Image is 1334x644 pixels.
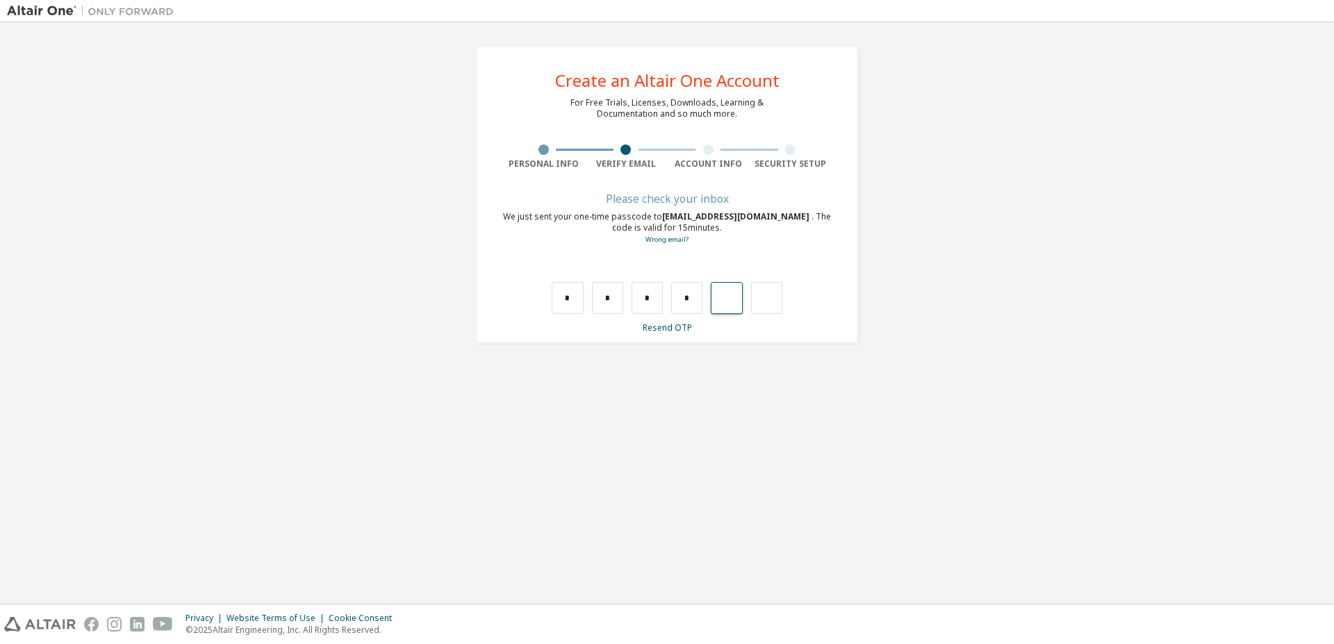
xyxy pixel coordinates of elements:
[4,617,76,631] img: altair_logo.svg
[750,158,832,170] div: Security Setup
[585,158,668,170] div: Verify Email
[667,158,750,170] div: Account Info
[7,4,181,18] img: Altair One
[84,617,99,631] img: facebook.svg
[645,235,689,244] a: Go back to the registration form
[555,72,780,89] div: Create an Altair One Account
[502,211,832,245] div: We just sent your one-time passcode to . The code is valid for 15 minutes.
[186,624,400,636] p: © 2025 Altair Engineering, Inc. All Rights Reserved.
[662,210,812,222] span: [EMAIL_ADDRESS][DOMAIN_NAME]
[107,617,122,631] img: instagram.svg
[570,97,764,119] div: For Free Trials, Licenses, Downloads, Learning & Documentation and so much more.
[130,617,145,631] img: linkedin.svg
[153,617,173,631] img: youtube.svg
[502,195,832,203] div: Please check your inbox
[186,613,227,624] div: Privacy
[329,613,400,624] div: Cookie Consent
[643,322,692,333] a: Resend OTP
[502,158,585,170] div: Personal Info
[227,613,329,624] div: Website Terms of Use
